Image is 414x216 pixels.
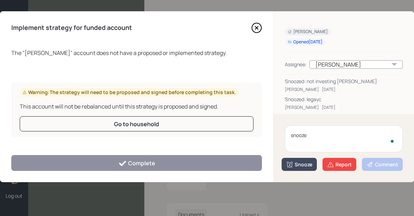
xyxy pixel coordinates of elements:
div: Opened [DATE] [288,39,322,45]
button: Go to household [20,116,253,131]
div: Snoozed: snooze [285,113,403,121]
div: Snoozed: legayc [285,95,403,103]
div: Snooze [286,161,312,168]
h4: Implement strategy for funded account [11,24,132,32]
div: Report [327,161,352,168]
div: Comment [366,161,398,168]
div: This account will not be rebalanced until this strategy is proposed and signed. [20,102,253,111]
div: [PERSON_NAME] [309,60,403,69]
button: Report [322,158,356,171]
div: Complete [118,159,155,168]
button: Comment [362,158,403,171]
div: Assignee: [285,61,307,68]
div: The " [PERSON_NAME] " account does not have a proposed or implemented strategy. [11,49,262,57]
div: Snoozed: not investing [PERSON_NAME] [285,78,403,85]
button: Snooze [282,158,317,171]
div: Go to household [114,120,159,128]
div: [DATE] [322,86,335,93]
button: Complete [11,155,262,171]
textarea: To enrich screen reader interactions, please activate Accessibility in Grammarly extension settings [285,125,403,152]
div: Warning: The strategy will need to be proposed and signed before completing this task. [23,89,236,96]
div: [PERSON_NAME] [285,86,319,93]
div: [PERSON_NAME] [288,29,328,35]
div: [PERSON_NAME] [285,104,319,111]
div: [DATE] [322,104,335,111]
